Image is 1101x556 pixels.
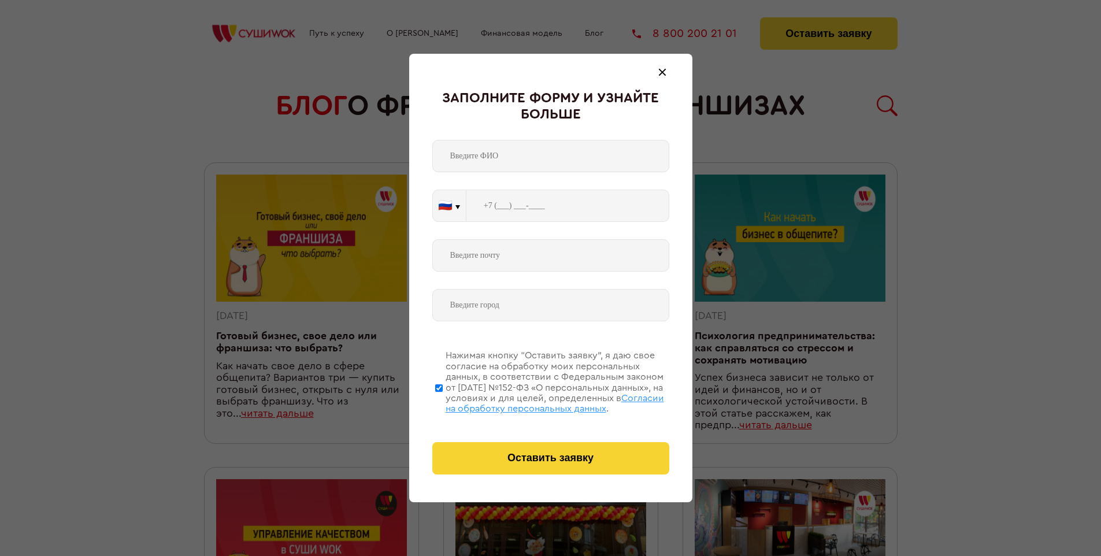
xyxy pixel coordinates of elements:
input: +7 (___) ___-____ [466,190,669,222]
input: Введите ФИО [432,140,669,172]
input: Введите почту [432,239,669,272]
div: Заполните форму и узнайте больше [432,91,669,123]
span: Согласии на обработку персональных данных [446,394,664,413]
button: 🇷🇺 [433,190,466,221]
button: Оставить заявку [432,442,669,475]
div: Нажимая кнопку “Оставить заявку”, я даю свое согласие на обработку моих персональных данных, в со... [446,350,669,414]
input: Введите город [432,289,669,321]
